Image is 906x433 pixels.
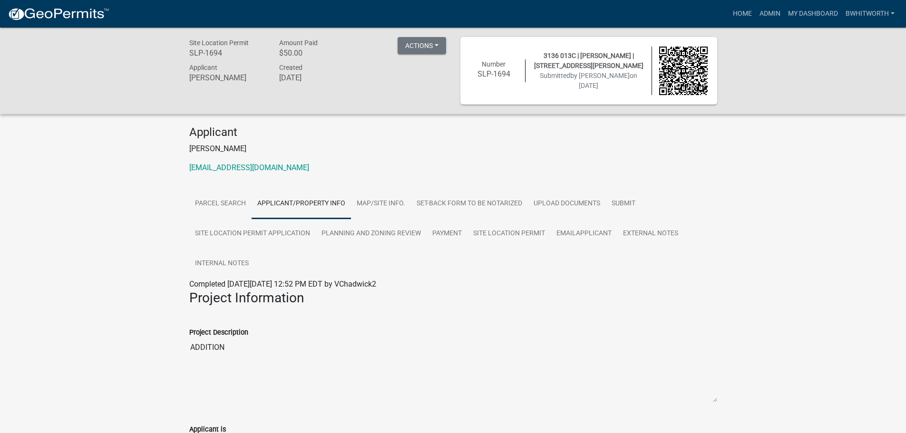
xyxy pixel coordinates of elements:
[470,69,518,78] h6: SLP-1694
[606,189,641,219] a: Submit
[617,219,684,249] a: External Notes
[189,163,309,172] a: [EMAIL_ADDRESS][DOMAIN_NAME]
[842,5,898,23] a: BWhitworth
[540,72,637,89] span: Submitted on [DATE]
[189,329,248,336] label: Project Description
[189,73,265,82] h6: [PERSON_NAME]
[427,219,468,249] a: Payment
[189,279,376,289] span: Completed [DATE][DATE] 12:52 PM EDT by VChadwick2
[279,73,355,82] h6: [DATE]
[528,189,606,219] a: Upload Documents
[784,5,842,23] a: My Dashboard
[189,125,717,139] h4: Applicant
[411,189,528,219] a: Set-Back Form to be Notarized
[189,143,717,154] p: [PERSON_NAME]
[468,219,551,249] a: Site Location Permit
[189,189,252,219] a: Parcel search
[534,52,643,69] span: 3136 013C | [PERSON_NAME] | [STREET_ADDRESS][PERSON_NAME]
[316,219,427,249] a: Planning and Zoning Review
[279,48,355,58] h6: $50.00
[189,39,249,47] span: Site Location Permit
[570,72,630,79] span: by [PERSON_NAME]
[279,64,302,71] span: Created
[659,47,708,95] img: QR code
[189,249,254,279] a: Internal Notes
[189,290,717,306] h3: Project Information
[482,60,506,68] span: Number
[551,219,617,249] a: EmailApplicant
[189,338,717,403] textarea: ADDITION
[189,219,316,249] a: Site Location Permit Application
[189,64,217,71] span: Applicant
[189,48,265,58] h6: SLP-1694
[398,37,446,54] button: Actions
[756,5,784,23] a: Admin
[189,426,226,433] label: Applicant is
[351,189,411,219] a: Map/Site Info.
[252,189,351,219] a: Applicant/Property Info
[729,5,756,23] a: Home
[279,39,318,47] span: Amount Paid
